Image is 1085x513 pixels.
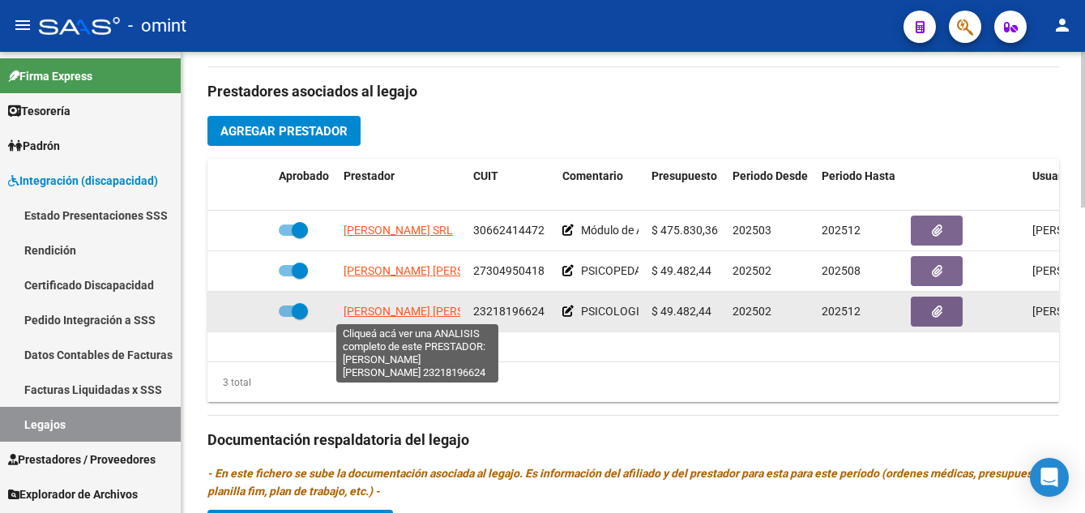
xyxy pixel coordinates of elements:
[822,169,895,182] span: Periodo Hasta
[1030,458,1069,497] div: Open Intercom Messenger
[581,264,720,277] span: PSICOPEDAGOGIA 4 s/mes
[556,159,645,212] datatable-header-cell: Comentario
[651,224,718,237] span: $ 475.830,36
[726,159,815,212] datatable-header-cell: Periodo Desde
[344,264,519,277] span: [PERSON_NAME] [PERSON_NAME]
[128,8,186,44] span: - omint
[279,169,329,182] span: Aprobado
[733,264,771,277] span: 202502
[651,305,711,318] span: $ 49.482,44
[337,159,467,212] datatable-header-cell: Prestador
[815,159,904,212] datatable-header-cell: Periodo Hasta
[822,224,861,237] span: 202512
[207,467,1051,498] i: - En este fichero se sube la documentación asociada al legajo. Es información del afiliado y del ...
[8,451,156,468] span: Prestadores / Proveedores
[8,137,60,155] span: Padrón
[822,305,861,318] span: 202512
[467,159,556,212] datatable-header-cell: CUIT
[207,116,361,146] button: Agregar Prestador
[651,264,711,277] span: $ 49.482,44
[473,224,545,237] span: 30662414472
[473,305,545,318] span: 23218196624
[473,264,545,277] span: 27304950418
[473,169,498,182] span: CUIT
[207,374,251,391] div: 3 total
[733,305,771,318] span: 202502
[1032,169,1072,182] span: Usuario
[822,264,861,277] span: 202508
[272,159,337,212] datatable-header-cell: Aprobado
[562,169,623,182] span: Comentario
[344,169,395,182] span: Prestador
[220,124,348,139] span: Agregar Prestador
[344,305,519,318] span: [PERSON_NAME] [PERSON_NAME]
[8,102,70,120] span: Tesorería
[1053,15,1072,35] mat-icon: person
[8,67,92,85] span: Firma Express
[8,172,158,190] span: Integración (discapacidad)
[733,224,771,237] span: 202503
[8,485,138,503] span: Explorador de Archivos
[207,429,1059,451] h3: Documentación respaldatoria del legajo
[645,159,726,212] datatable-header-cell: Presupuesto
[13,15,32,35] mat-icon: menu
[581,224,834,237] span: Módulo de Apoyo a la Integración Escolar (Equipo)
[207,80,1059,103] h3: Prestadores asociados al legajo
[344,224,453,237] span: [PERSON_NAME] SRL
[581,305,690,318] span: PSICOLOGIA 4 s/mes
[651,169,717,182] span: Presupuesto
[733,169,808,182] span: Periodo Desde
